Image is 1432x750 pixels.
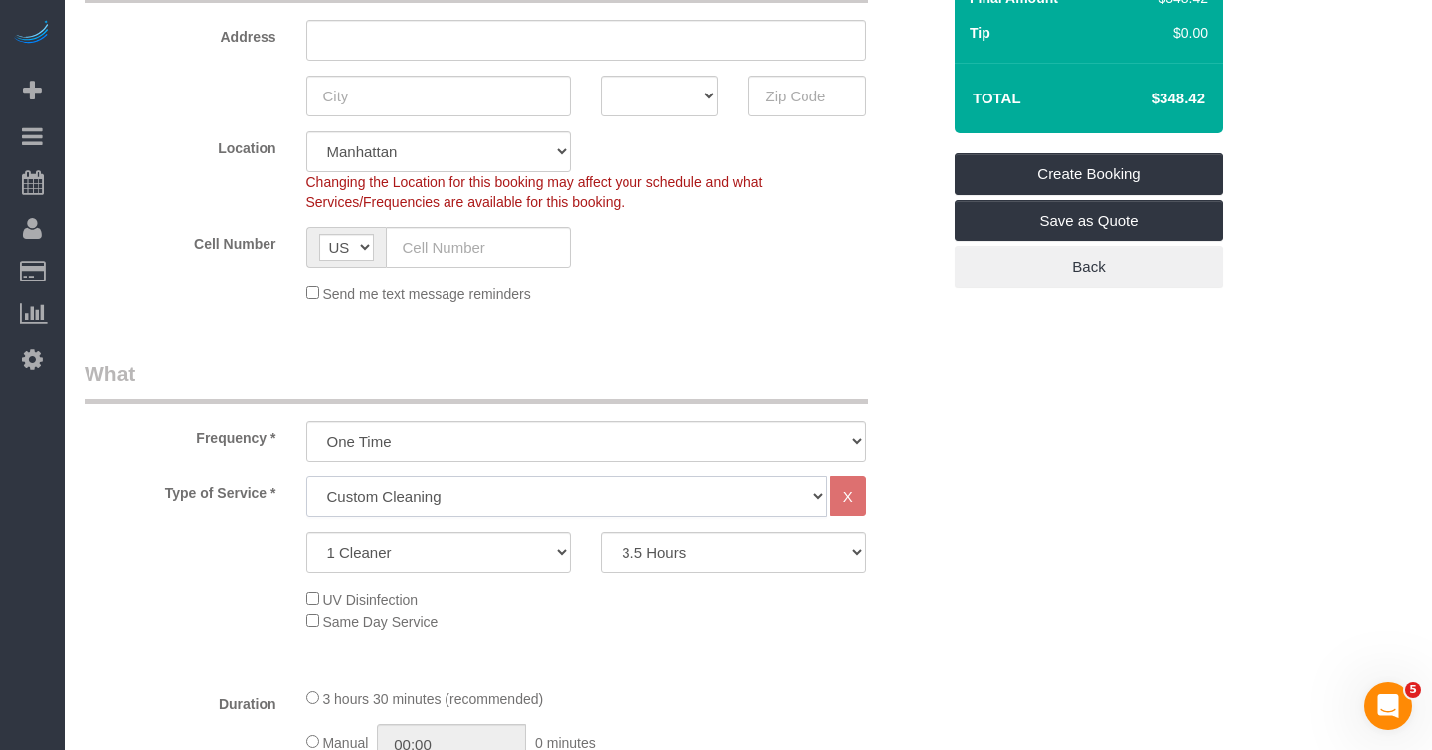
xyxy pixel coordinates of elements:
[973,90,1021,106] strong: Total
[322,691,543,707] span: 3 hours 30 minutes (recommended)
[70,227,291,254] label: Cell Number
[322,592,418,608] span: UV Disinfection
[1151,23,1208,43] div: $0.00
[70,687,291,714] label: Duration
[1092,91,1205,107] h4: $348.42
[306,76,572,116] input: City
[955,246,1223,287] a: Back
[748,76,865,116] input: Zip Code
[1364,682,1412,730] iframe: Intercom live chat
[322,614,438,630] span: Same Day Service
[70,421,291,448] label: Frequency *
[70,476,291,503] label: Type of Service *
[85,359,868,404] legend: What
[970,23,990,43] label: Tip
[955,200,1223,242] a: Save as Quote
[70,20,291,47] label: Address
[386,227,572,268] input: Cell Number
[12,20,52,48] img: Automaid Logo
[70,131,291,158] label: Location
[955,153,1223,195] a: Create Booking
[1405,682,1421,698] span: 5
[306,174,763,210] span: Changing the Location for this booking may affect your schedule and what Services/Frequencies are...
[322,286,530,302] span: Send me text message reminders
